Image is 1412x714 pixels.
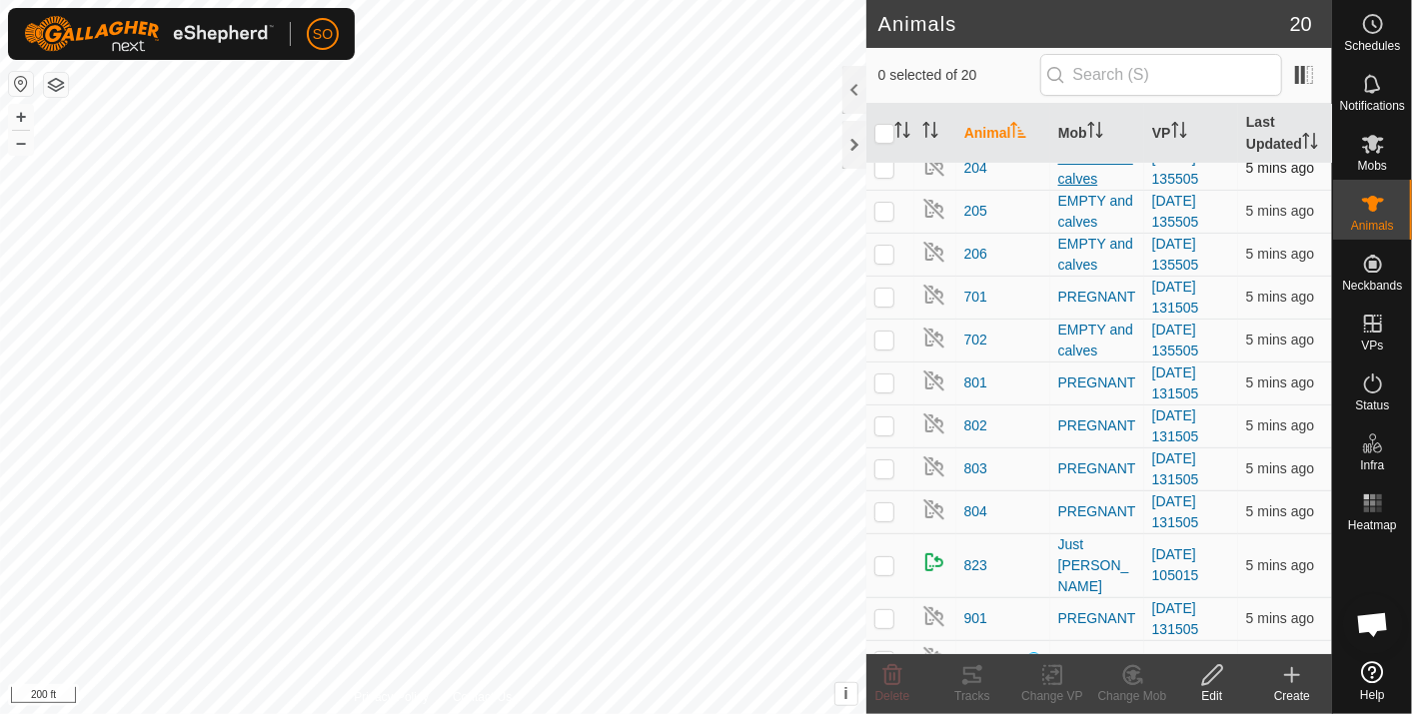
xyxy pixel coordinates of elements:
span: 204 [964,158,987,179]
a: Help [1333,653,1412,709]
img: returning off [922,411,946,435]
input: Search (S) [1040,54,1282,96]
div: Tracks [932,687,1012,705]
span: 7 Sept 2025, 8:11 am [1246,374,1314,390]
th: Animal [956,104,1050,164]
span: Help [1360,689,1385,701]
p-sorticon: Activate to sort [1087,125,1103,141]
div: EMPTY and calves [1058,320,1136,361]
span: 7 Sept 2025, 8:11 am [1246,332,1314,348]
div: PREGNANT [1058,458,1136,479]
div: PREGNANT [1058,501,1136,522]
img: returning off [922,604,946,628]
span: 823 [964,555,987,576]
button: – [9,131,33,155]
span: Delete [875,689,910,703]
span: 7 Sept 2025, 8:11 am [1246,610,1314,626]
th: Last Updated [1238,104,1332,164]
span: 7 Sept 2025, 8:11 am [1246,203,1314,219]
span: VPs [1361,340,1383,352]
div: EMPTY and calves [1058,234,1136,276]
p-sorticon: Activate to sort [922,125,938,141]
span: 7 Sept 2025, 8:11 am [1246,246,1314,262]
span: SO [313,24,333,45]
a: [DATE] 131505 [1152,407,1199,444]
span: 0 selected of 20 [878,65,1040,86]
div: Just [PERSON_NAME] [1058,534,1136,597]
div: Open chat [1343,594,1403,654]
span: Infra [1360,459,1384,471]
a: [DATE] 131505 [1152,279,1199,316]
div: PREGNANT [1058,608,1136,629]
span: 7 Sept 2025, 8:11 am [1246,417,1314,433]
a: [DATE] 131505 [1152,364,1199,401]
span: 205 [964,201,987,222]
div: Change Mob [1092,687,1172,705]
span: 7 Sept 2025, 8:11 am [1246,557,1314,573]
a: [DATE] 135505 [1152,236,1199,273]
a: [DATE] 135505 [1152,193,1199,230]
div: PREGNANT [1058,372,1136,393]
button: Reset Map [9,72,33,96]
p-sorticon: Activate to sort [1010,125,1026,141]
div: EMPTY and calves [1058,191,1136,233]
p-sorticon: Activate to sort [1302,136,1318,152]
span: Animals [1351,220,1394,232]
button: Map Layers [44,73,68,97]
div: Change VP [1012,687,1092,705]
img: returning off [922,197,946,221]
a: [DATE] 135505 [1152,322,1199,358]
span: 901 [964,608,987,629]
img: returning off [922,454,946,478]
div: PREGNANT [1058,415,1136,436]
img: returning off [922,326,946,350]
img: returning off [922,497,946,521]
button: i [835,683,857,705]
img: returning off [922,283,946,307]
span: 7 Sept 2025, 8:11 am [1246,460,1314,476]
span: 206 [964,244,987,265]
img: returning on [922,550,946,574]
span: Neckbands [1342,280,1402,292]
img: Gallagher Logo [24,16,274,52]
a: [DATE] 135505 [1152,150,1199,187]
span: 7 Sept 2025, 8:11 am [1246,503,1314,519]
span: 804 [964,501,987,522]
h2: Animals [878,12,1290,36]
img: returning off [922,240,946,264]
a: [DATE] 105015 [1152,546,1199,583]
app-display-virtual-paddock-transition: - [1152,652,1157,668]
img: returning off [922,154,946,178]
span: test [964,650,987,671]
span: 20 [1290,9,1312,39]
th: VP [1144,104,1238,164]
span: 19 June 2025, 8:41 pm [1246,652,1304,668]
span: 701 [964,287,987,308]
span: Status [1355,399,1389,411]
span: Schedules [1344,40,1400,52]
div: EMPTY and calves [1058,148,1136,190]
span: Mobs [1358,160,1387,172]
div: Edit [1172,687,1252,705]
p-sorticon: Activate to sort [1171,125,1187,141]
span: Notifications [1340,100,1405,112]
a: [DATE] 131505 [1152,600,1199,637]
img: returning off [922,368,946,392]
span: 7 Sept 2025, 8:11 am [1246,160,1314,176]
span: 801 [964,372,987,393]
a: [DATE] 131505 [1152,493,1199,530]
div: PREGNANT [1058,287,1136,308]
span: 7 Sept 2025, 8:11 am [1246,289,1314,305]
p-sorticon: Activate to sort [894,125,910,141]
span: 702 [964,330,987,351]
div: Create [1252,687,1332,705]
span: Heatmap [1348,519,1397,531]
span: i [843,685,847,702]
span: 803 [964,458,987,479]
a: Privacy Policy [354,688,429,706]
span: 802 [964,415,987,436]
th: Mob [1050,104,1144,164]
a: Contact Us [453,688,512,706]
div: Test [1058,650,1136,671]
a: [DATE] 131505 [1152,450,1199,487]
